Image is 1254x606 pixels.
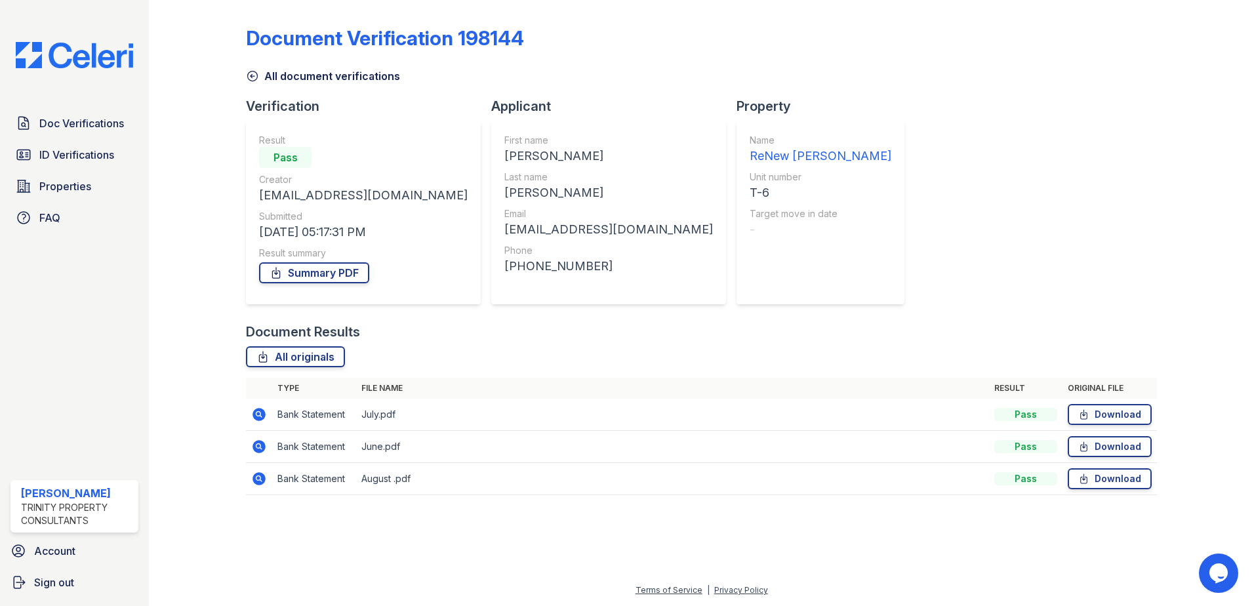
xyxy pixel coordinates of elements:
td: July.pdf [356,399,989,431]
div: Verification [246,97,491,115]
span: Sign out [34,575,74,590]
a: Summary PDF [259,262,369,283]
div: Pass [994,408,1057,421]
div: Name [750,134,891,147]
div: Submitted [259,210,468,223]
div: Phone [504,244,713,257]
div: [EMAIL_ADDRESS][DOMAIN_NAME] [259,186,468,205]
td: August .pdf [356,463,989,495]
a: Download [1068,468,1152,489]
div: Result summary [259,247,468,260]
span: ID Verifications [39,147,114,163]
div: [PERSON_NAME] [504,184,713,202]
a: ID Verifications [10,142,138,168]
div: Trinity Property Consultants [21,501,133,527]
a: Account [5,538,144,564]
th: Result [989,378,1062,399]
td: Bank Statement [272,399,356,431]
div: T-6 [750,184,891,202]
div: Applicant [491,97,737,115]
a: Properties [10,173,138,199]
iframe: chat widget [1199,554,1241,593]
div: Property [737,97,915,115]
span: Account [34,543,75,559]
div: | [707,585,710,595]
a: Terms of Service [636,585,702,595]
a: Privacy Policy [714,585,768,595]
td: Bank Statement [272,431,356,463]
div: Email [504,207,713,220]
a: All originals [246,346,345,367]
div: Pass [994,440,1057,453]
div: [PERSON_NAME] [21,485,133,501]
a: FAQ [10,205,138,231]
td: Bank Statement [272,463,356,495]
img: CE_Logo_Blue-a8612792a0a2168367f1c8372b55b34899dd931a85d93a1a3d3e32e68fde9ad4.png [5,42,144,68]
th: Type [272,378,356,399]
div: [PHONE_NUMBER] [504,257,713,275]
div: Pass [259,147,312,168]
div: Document Verification 198144 [246,26,524,50]
div: First name [504,134,713,147]
div: Pass [994,472,1057,485]
a: Doc Verifications [10,110,138,136]
a: Download [1068,404,1152,425]
th: File name [356,378,989,399]
div: Last name [504,171,713,184]
div: ReNew [PERSON_NAME] [750,147,891,165]
a: Download [1068,436,1152,457]
div: Target move in date [750,207,891,220]
span: FAQ [39,210,60,226]
span: Properties [39,178,91,194]
div: Creator [259,173,468,186]
div: - [750,220,891,239]
td: June.pdf [356,431,989,463]
span: Doc Verifications [39,115,124,131]
a: Sign out [5,569,144,596]
a: Name ReNew [PERSON_NAME] [750,134,891,165]
th: Original file [1062,378,1157,399]
div: [DATE] 05:17:31 PM [259,223,468,241]
div: Unit number [750,171,891,184]
a: All document verifications [246,68,400,84]
div: Result [259,134,468,147]
div: Document Results [246,323,360,341]
div: [EMAIL_ADDRESS][DOMAIN_NAME] [504,220,713,239]
div: [PERSON_NAME] [504,147,713,165]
